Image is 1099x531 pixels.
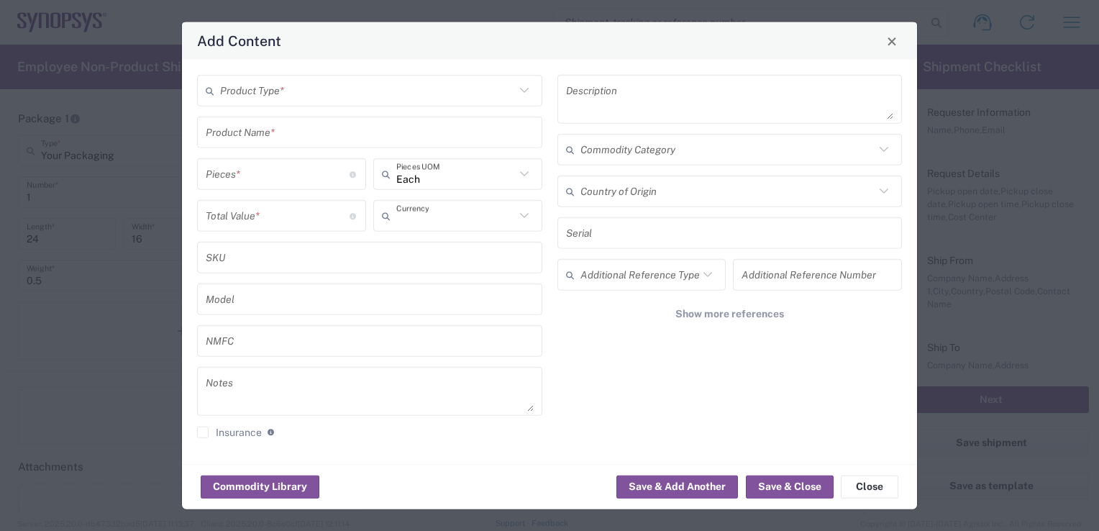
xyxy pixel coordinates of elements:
[675,307,784,321] span: Show more references
[882,31,902,51] button: Close
[746,475,834,498] button: Save & Close
[616,475,738,498] button: Save & Add Another
[197,427,262,438] label: Insurance
[841,475,898,498] button: Close
[201,475,319,498] button: Commodity Library
[197,30,281,51] h4: Add Content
